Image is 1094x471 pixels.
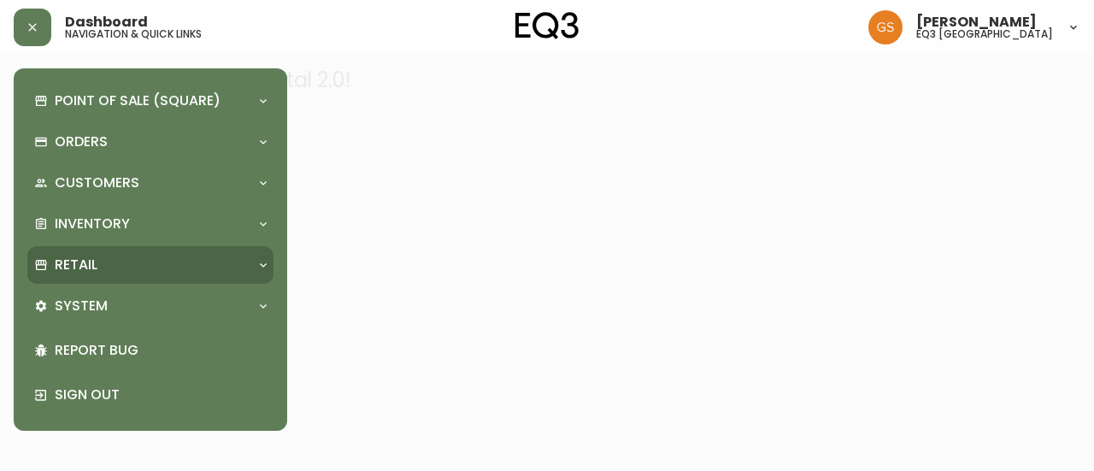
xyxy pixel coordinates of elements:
[515,12,579,39] img: logo
[916,29,1053,39] h5: eq3 [GEOGRAPHIC_DATA]
[55,341,267,360] p: Report Bug
[27,123,273,161] div: Orders
[55,132,108,151] p: Orders
[65,29,202,39] h5: navigation & quick links
[27,164,273,202] div: Customers
[916,15,1037,29] span: [PERSON_NAME]
[868,10,903,44] img: 6b403d9c54a9a0c30f681d41f5fc2571
[55,174,139,192] p: Customers
[27,205,273,243] div: Inventory
[27,373,273,417] div: Sign Out
[55,297,108,315] p: System
[27,246,273,284] div: Retail
[27,328,273,373] div: Report Bug
[27,82,273,120] div: Point of Sale (Square)
[27,287,273,325] div: System
[55,91,221,110] p: Point of Sale (Square)
[55,215,130,233] p: Inventory
[65,15,148,29] span: Dashboard
[55,386,267,404] p: Sign Out
[55,256,97,274] p: Retail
